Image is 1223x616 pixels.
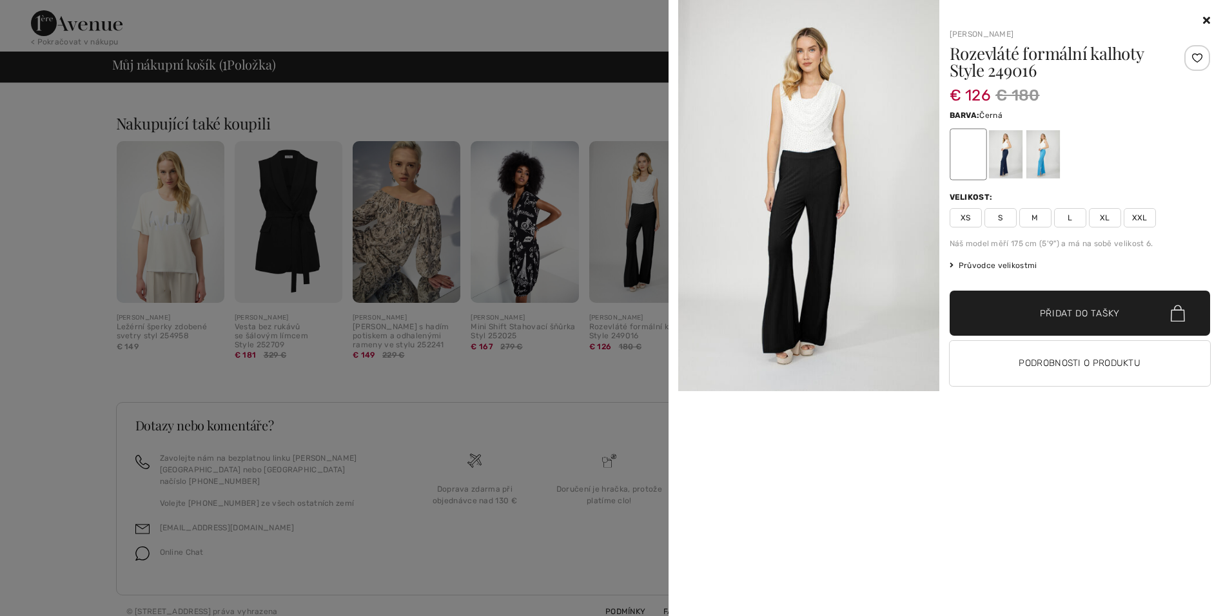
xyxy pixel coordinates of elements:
div: Midnight [988,130,1022,178]
span: XS [950,208,982,227]
span: Černá [979,111,1003,120]
span: Přidat do tašky [1040,307,1120,320]
font: Průvodce velikostmi [959,261,1037,270]
span: L [1054,208,1086,227]
button: Přidat do tašky [950,291,1211,336]
button: Podrobnosti o produktu [950,341,1211,386]
h1: Rozevláté formální kalhoty Style 249016 [950,45,1167,79]
span: M [1019,208,1052,227]
span: € 180 [995,84,1040,107]
div: Náš model měří 175 cm (5'9") a má na sobě velikost 6. [950,238,1211,249]
div: Black [951,130,984,178]
div: Velikost: [950,191,995,203]
span: S [984,208,1017,227]
a: [PERSON_NAME] [950,30,1014,39]
span: Barva: [950,111,980,120]
img: Bag.svg [1171,305,1185,322]
span: € 126 [950,73,991,104]
div: French blue [1026,130,1059,178]
span: XXL [1124,208,1156,227]
span: Pomoc [28,9,66,21]
span: XL [1089,208,1121,227]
